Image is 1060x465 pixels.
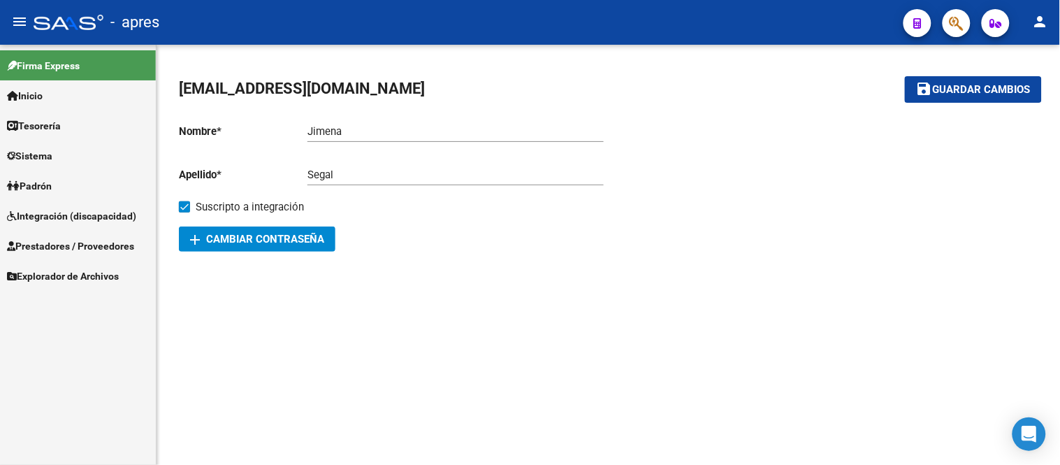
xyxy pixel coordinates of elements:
span: [EMAIL_ADDRESS][DOMAIN_NAME] [179,80,425,97]
mat-icon: person [1032,13,1049,30]
span: Sistema [7,148,52,164]
button: Guardar cambios [905,76,1042,102]
div: Open Intercom Messenger [1012,417,1046,451]
p: Nombre [179,124,307,139]
mat-icon: save [916,80,933,97]
span: Suscripto a integración [196,199,304,215]
mat-icon: menu [11,13,28,30]
span: Explorador de Archivos [7,269,119,284]
span: Firma Express [7,58,80,73]
span: Guardar cambios [933,84,1031,96]
span: Cambiar Contraseña [190,233,324,245]
span: Tesorería [7,118,61,134]
span: - apres [110,7,159,38]
span: Padrón [7,178,52,194]
button: Cambiar Contraseña [179,227,335,252]
span: Integración (discapacidad) [7,208,136,224]
p: Apellido [179,167,307,183]
span: Prestadores / Proveedores [7,238,134,254]
mat-icon: add [187,231,203,248]
span: Inicio [7,88,43,103]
